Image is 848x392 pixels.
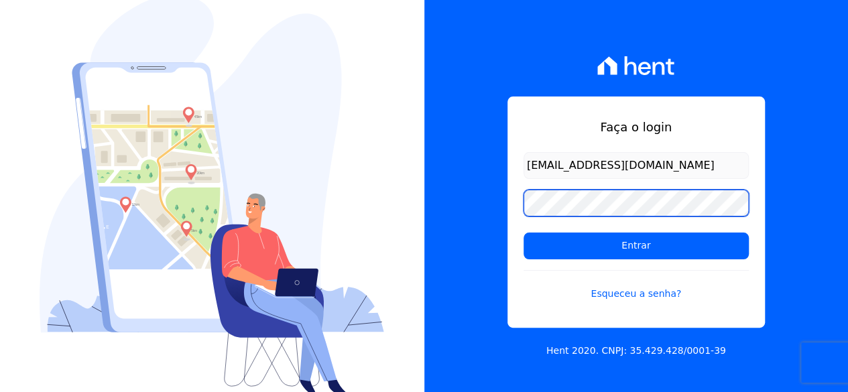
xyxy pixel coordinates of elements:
[524,233,749,259] input: Entrar
[524,118,749,136] h1: Faça o login
[546,344,726,358] p: Hent 2020. CNPJ: 35.429.428/0001-39
[524,270,749,301] a: Esqueceu a senha?
[524,152,749,179] input: Email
